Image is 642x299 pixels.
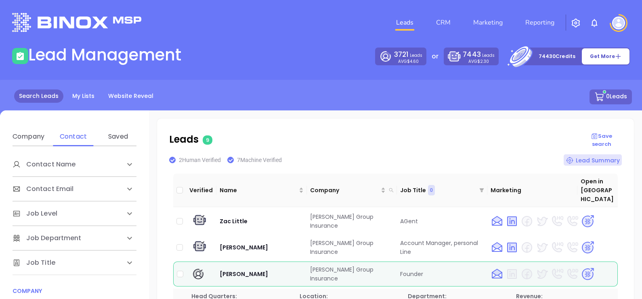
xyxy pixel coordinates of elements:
[307,262,397,287] td: [PERSON_NAME] Group Insurance
[539,52,575,60] p: 74430 Credits
[491,215,504,228] img: email yes
[13,258,55,268] span: Job Title
[14,89,63,103] a: Search Leads
[564,154,622,166] div: Lead Summary
[307,174,397,207] th: Company
[470,15,506,31] a: Marketing
[394,50,409,59] span: 3721
[590,18,599,28] img: iconNotification
[13,209,57,218] span: Job Level
[432,52,438,61] p: or
[463,50,494,60] p: Leads
[581,214,595,228] img: psa
[220,186,297,195] span: Name
[506,268,518,280] img: linkedin no
[506,215,518,228] img: linkedin yes
[407,58,419,64] span: $4.60
[12,13,141,32] img: logo
[520,215,533,228] img: facebook no
[463,50,480,59] span: 7443
[192,240,208,255] img: machine verify
[237,157,282,163] span: 7 Machine Verified
[430,186,433,195] span: 0
[216,174,307,207] th: Name
[192,268,205,280] img: human verify
[550,241,564,254] img: phone HQ no
[13,160,76,169] span: Contact Name
[13,184,73,194] span: Contact Email
[393,15,417,31] a: Leads
[433,15,454,31] a: CRM
[397,262,487,287] td: Founder
[581,48,630,65] button: Get More
[13,251,136,275] div: Job Title
[103,89,158,103] a: Website Reveal
[612,17,625,29] img: user
[13,233,81,243] span: Job Department
[220,270,268,278] span: [PERSON_NAME]
[13,152,136,176] div: Contact Name
[102,132,134,141] div: Saved
[491,241,504,254] img: email yes
[387,184,395,196] span: search
[203,135,212,145] span: 9
[535,268,548,280] img: twitter yes
[535,241,548,254] img: twitter yes
[186,174,216,207] th: Verified
[581,132,622,148] p: Save search
[520,241,533,254] img: facebook no
[577,174,618,207] th: Open in [GEOGRAPHIC_DATA]
[468,60,489,63] p: AVG
[491,268,504,280] img: email yes
[67,89,99,103] a: My Lists
[535,215,548,228] img: twitter yes
[571,18,581,28] img: iconSetting
[520,268,533,280] img: facebook no
[307,235,397,260] td: [PERSON_NAME] Group Insurance
[581,267,595,281] img: psa
[581,241,595,255] img: psa
[389,188,394,193] span: search
[398,60,419,63] p: AVG
[307,209,397,233] td: [PERSON_NAME] Group Insurance
[57,132,89,141] div: Contact
[169,132,581,147] p: Leads
[590,89,632,104] button: 0Leads
[13,132,44,141] div: Company
[479,188,484,193] span: filter
[310,186,380,195] span: Company
[397,235,487,260] td: Account Manager, personal Line
[13,201,136,226] div: Job Level
[13,177,136,201] div: Contact Email
[477,58,489,64] span: $2.30
[550,268,564,280] img: phone HQ no
[13,226,136,250] div: Job Department
[220,243,268,251] span: [PERSON_NAME]
[28,45,181,64] h1: Lead Management
[192,214,208,229] img: machine verify
[400,186,426,195] p: Job Title
[522,15,558,31] a: Reporting
[13,287,136,295] p: COMPANY
[566,215,579,228] img: phone DD no
[220,217,248,225] span: Zac Little
[487,174,578,207] th: Marketing
[394,50,422,60] p: Leads
[566,268,579,280] img: phone DD no
[506,241,518,254] img: linkedin yes
[566,241,579,254] img: phone DD no
[397,209,487,233] td: AGent
[179,157,221,163] span: 2 Human Verified
[550,215,564,228] img: phone HQ no
[478,183,486,197] span: filter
